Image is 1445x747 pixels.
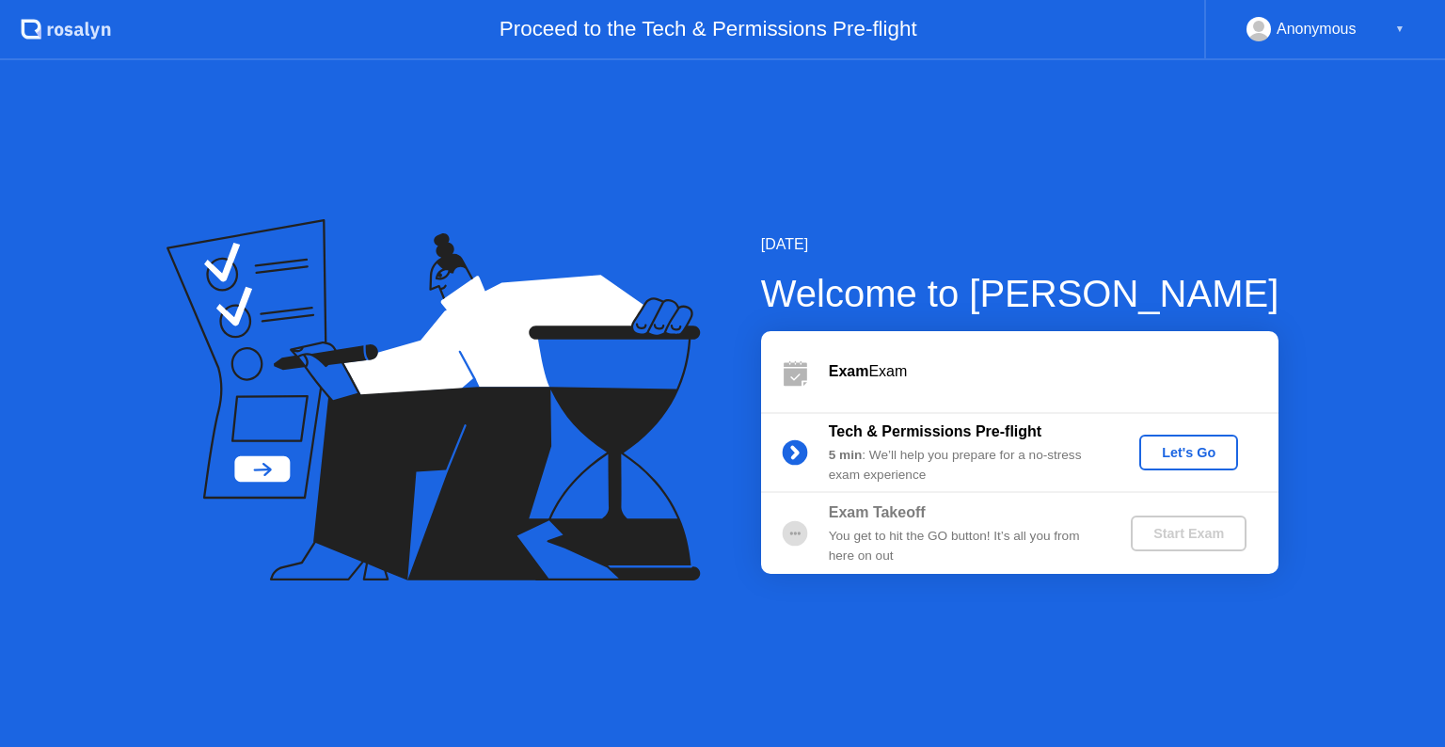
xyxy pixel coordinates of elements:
[829,423,1041,439] b: Tech & Permissions Pre-flight
[829,527,1100,565] div: You get to hit the GO button! It’s all you from here on out
[1139,435,1238,470] button: Let's Go
[761,265,1279,322] div: Welcome to [PERSON_NAME]
[829,448,863,462] b: 5 min
[1147,445,1231,460] div: Let's Go
[1138,526,1239,541] div: Start Exam
[1395,17,1405,41] div: ▼
[829,360,1278,383] div: Exam
[829,363,869,379] b: Exam
[761,233,1279,256] div: [DATE]
[829,504,926,520] b: Exam Takeoff
[1277,17,1357,41] div: Anonymous
[1131,516,1247,551] button: Start Exam
[829,446,1100,485] div: : We’ll help you prepare for a no-stress exam experience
